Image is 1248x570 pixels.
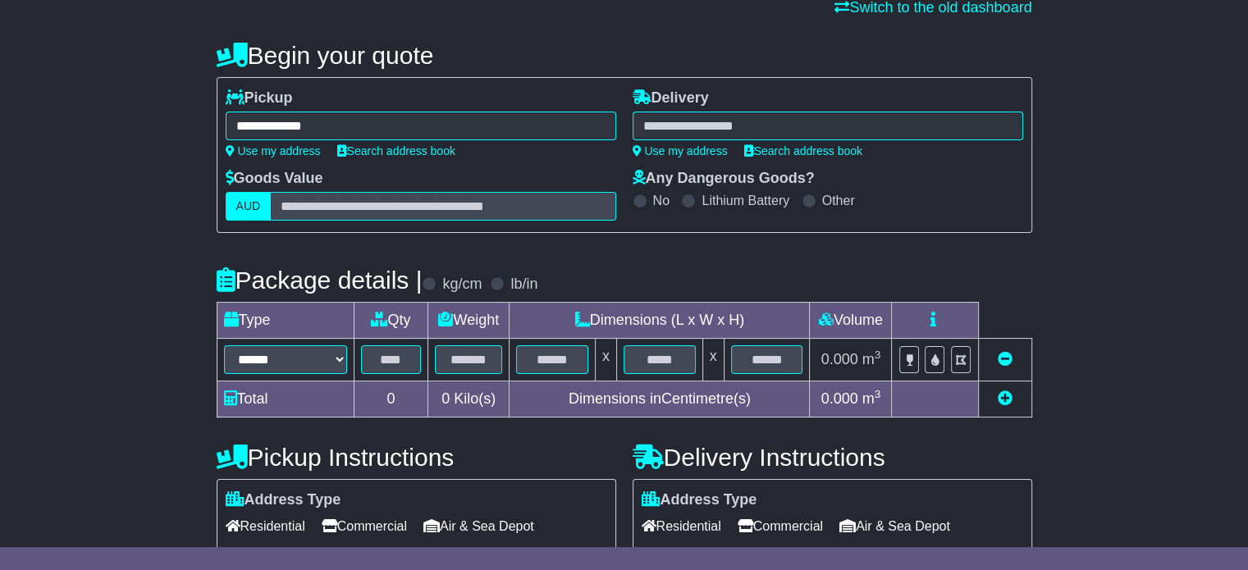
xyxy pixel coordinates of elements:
[633,444,1032,471] h4: Delivery Instructions
[510,276,537,294] label: lb/in
[862,390,881,407] span: m
[702,339,724,381] td: x
[875,388,881,400] sup: 3
[642,491,757,509] label: Address Type
[744,144,862,157] a: Search address book
[322,513,407,539] span: Commercial
[217,42,1032,69] h4: Begin your quote
[226,513,305,539] span: Residential
[822,193,855,208] label: Other
[633,170,815,188] label: Any Dangerous Goods?
[633,89,709,107] label: Delivery
[875,349,881,361] sup: 3
[821,390,858,407] span: 0.000
[226,170,323,188] label: Goods Value
[702,193,789,208] label: Lithium Battery
[998,351,1013,367] a: Remove this item
[217,303,354,339] td: Type
[226,491,341,509] label: Address Type
[217,444,616,471] h4: Pickup Instructions
[337,144,455,157] a: Search address book
[442,276,482,294] label: kg/cm
[217,267,423,294] h4: Package details |
[441,390,450,407] span: 0
[423,513,534,539] span: Air & Sea Depot
[810,303,892,339] td: Volume
[642,513,721,539] span: Residential
[738,513,823,539] span: Commercial
[226,192,272,221] label: AUD
[821,351,858,367] span: 0.000
[633,144,728,157] a: Use my address
[998,390,1013,407] a: Add new item
[217,381,354,417] td: Total
[226,89,293,107] label: Pickup
[595,339,616,381] td: x
[839,513,950,539] span: Air & Sea Depot
[354,303,428,339] td: Qty
[653,193,670,208] label: No
[354,381,428,417] td: 0
[862,351,881,367] span: m
[428,381,510,417] td: Kilo(s)
[226,144,321,157] a: Use my address
[510,303,810,339] td: Dimensions (L x W x H)
[510,381,810,417] td: Dimensions in Centimetre(s)
[428,303,510,339] td: Weight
